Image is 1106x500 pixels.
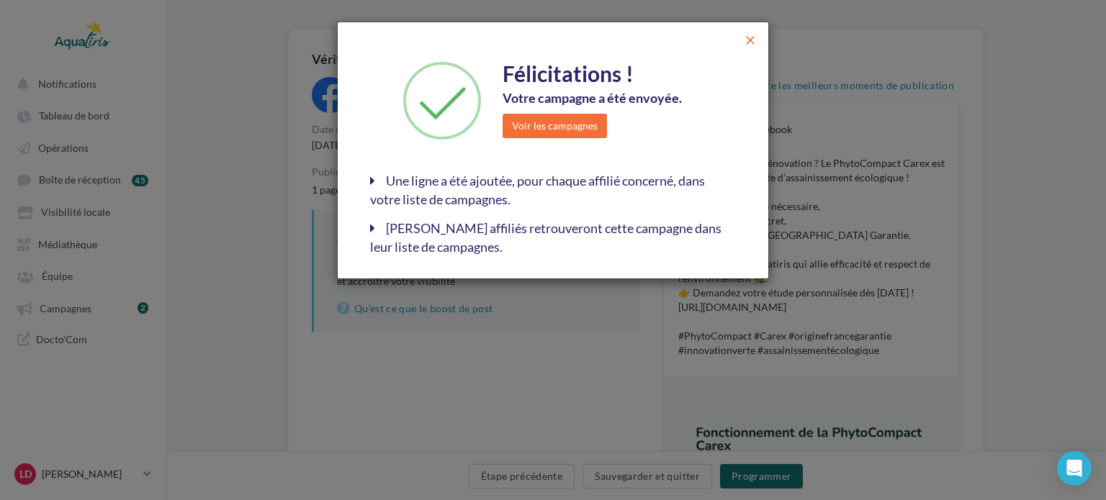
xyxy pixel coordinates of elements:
div: Votre campagne a été envoyée. [503,89,725,108]
span: close [743,33,757,47]
div: Open Intercom Messenger [1057,451,1092,486]
div: [PERSON_NAME] affiliés retrouveront cette campagne dans leur liste de campagnes. [370,219,736,256]
button: Voir les campagnes [503,114,607,138]
div: Une ligne a été ajoutée, pour chaque affilié concerné, dans votre liste de campagnes. [370,172,736,209]
div: Félicitations ! [503,58,725,89]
